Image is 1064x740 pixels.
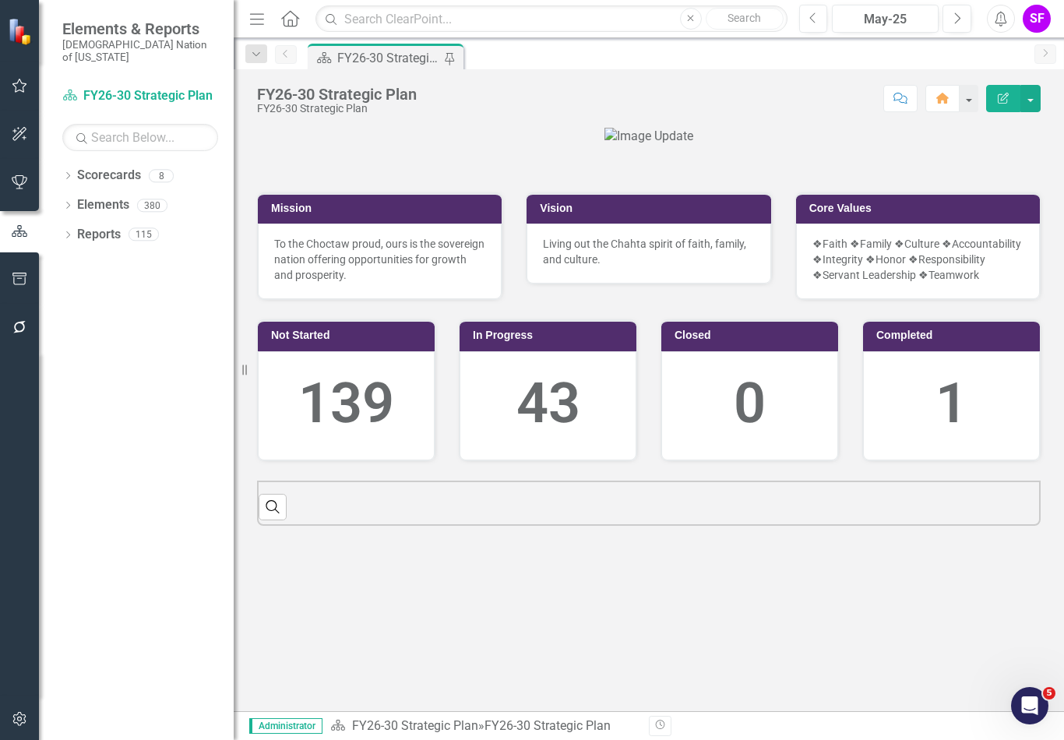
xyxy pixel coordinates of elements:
[1043,687,1055,699] span: 5
[706,8,784,30] button: Search
[149,169,174,182] div: 8
[8,17,35,44] img: ClearPoint Strategy
[837,10,933,29] div: May-25
[62,87,218,105] a: FY26-30 Strategic Plan
[77,167,141,185] a: Scorecards
[728,12,761,24] span: Search
[484,718,611,733] div: FY26-30 Strategic Plan
[678,364,822,444] div: 0
[352,718,478,733] a: FY26-30 Strategic Plan
[77,226,121,244] a: Reports
[62,38,218,64] small: [DEMOGRAPHIC_DATA] Nation of [US_STATE]
[257,103,417,115] div: FY26-30 Strategic Plan
[257,86,417,103] div: FY26-30 Strategic Plan
[274,238,484,281] span: To the Choctaw proud, ours is the sovereign nation offering opportunities for growth and prosperity.
[315,5,787,33] input: Search ClearPoint...
[543,238,746,266] span: Living out the Chahta spirit of faith, family, and culture.
[604,128,693,146] img: Image Update
[330,717,637,735] div: »
[62,19,218,38] span: Elements & Reports
[77,196,129,214] a: Elements
[832,5,939,33] button: May-25
[476,364,620,444] div: 43
[876,329,1032,341] h3: Completed
[473,329,629,341] h3: In Progress
[540,203,763,214] h3: Vision
[675,329,830,341] h3: Closed
[1023,5,1051,33] button: SF
[812,236,1023,283] p: ❖Faith ❖Family ❖Culture ❖Accountability ❖Integrity ❖Honor ❖Responsibility ❖Servant Leadership ❖Te...
[1011,687,1048,724] iframe: Intercom live chat
[62,124,218,151] input: Search Below...
[274,364,418,444] div: 139
[879,364,1023,444] div: 1
[337,48,440,68] div: FY26-30 Strategic Plan
[271,329,427,341] h3: Not Started
[137,199,167,212] div: 380
[129,228,159,241] div: 115
[271,203,494,214] h3: Mission
[809,203,1032,214] h3: Core Values
[249,718,322,734] span: Administrator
